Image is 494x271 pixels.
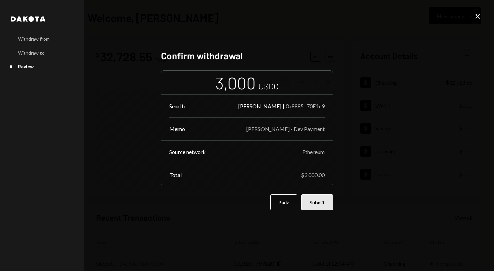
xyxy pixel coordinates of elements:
[18,36,50,42] div: Withdraw from
[18,50,45,56] div: Withdraw to
[169,103,187,109] div: Send to
[301,172,325,178] div: $3,000.00
[302,149,325,155] div: Ethereum
[215,72,256,93] div: 3,000
[169,149,206,155] div: Source network
[258,81,279,92] div: USDC
[246,126,325,132] div: [PERSON_NAME] - Dev Payment
[270,194,297,210] button: Back
[238,103,281,109] div: [PERSON_NAME]
[161,49,333,62] h2: Confirm withdrawal
[169,126,185,132] div: Memo
[283,103,284,109] div: |
[169,172,182,178] div: Total
[18,64,34,69] div: Review
[286,103,325,109] div: 0x8885...70E1c9
[301,194,333,210] button: Submit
